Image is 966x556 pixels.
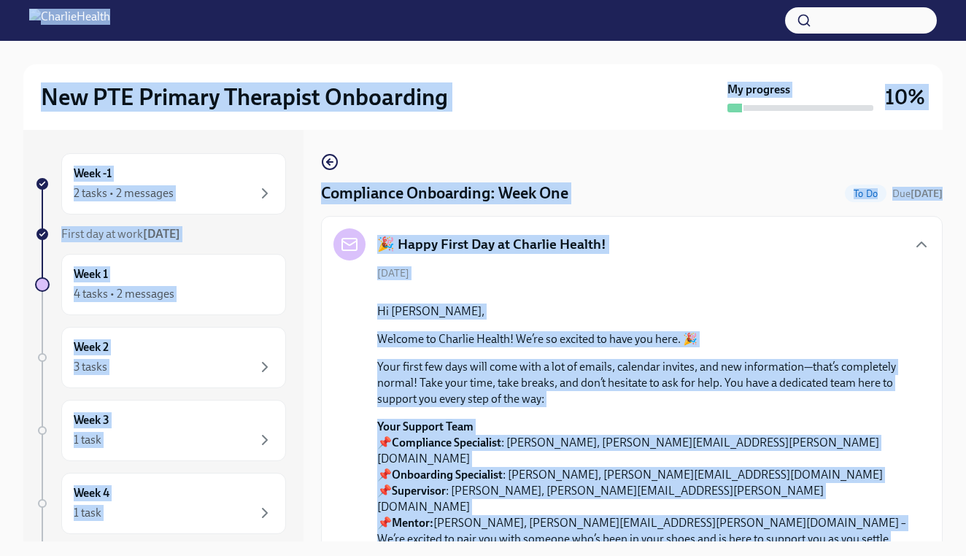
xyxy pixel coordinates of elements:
h6: Week 4 [74,485,109,501]
strong: Supervisor [392,484,446,498]
h6: Week -1 [74,166,112,182]
a: Week 14 tasks • 2 messages [35,254,286,315]
h6: Week 3 [74,412,109,428]
span: October 18th, 2025 10:00 [892,187,943,201]
strong: Onboarding Specialist [392,468,503,482]
a: Week 41 task [35,473,286,534]
strong: [DATE] [911,188,943,200]
div: 1 task [74,432,101,448]
span: [DATE] [377,266,409,280]
div: 2 tasks • 2 messages [74,185,174,201]
strong: Mentor: [392,516,433,530]
p: Your first few days will come with a lot of emails, calendar invites, and new information—that’s ... [377,359,907,407]
span: To Do [845,188,886,199]
a: Week 31 task [35,400,286,461]
h5: 🎉 Happy First Day at Charlie Health! [377,235,606,254]
span: Due [892,188,943,200]
h6: Week 1 [74,266,108,282]
span: First day at work [61,227,180,241]
h4: Compliance Onboarding: Week One [321,182,568,204]
a: Week -12 tasks • 2 messages [35,153,286,215]
div: 4 tasks • 2 messages [74,286,174,302]
a: First day at work[DATE] [35,226,286,242]
a: Week 23 tasks [35,327,286,388]
strong: [DATE] [143,227,180,241]
div: 3 tasks [74,359,107,375]
img: CharlieHealth [29,9,110,32]
h6: Week 2 [74,339,109,355]
p: Hi [PERSON_NAME], [377,304,907,320]
div: 1 task [74,505,101,521]
strong: Your Support Team [377,420,474,433]
strong: My progress [727,82,790,98]
h2: New PTE Primary Therapist Onboarding [41,82,448,112]
strong: Compliance Specialist [392,436,501,449]
p: Welcome to Charlie Health! We’re so excited to have you here. 🎉 [377,331,907,347]
h3: 10% [885,84,925,110]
